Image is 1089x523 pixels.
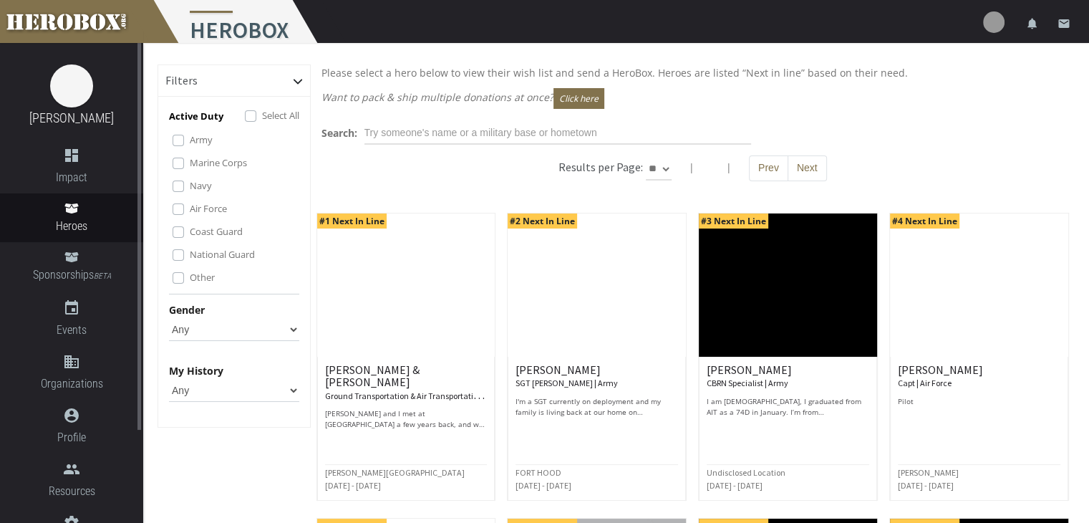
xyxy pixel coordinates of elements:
label: Coast Guard [190,224,243,239]
small: Ground Transportation & Air Transportation | Air Force [325,388,519,402]
small: [DATE] - [DATE] [707,480,763,491]
small: CBRN Specialist | Army [707,378,788,388]
img: image [50,64,93,107]
p: [PERSON_NAME] and I met at [GEOGRAPHIC_DATA] a few years back, and we got married earlier this ye... [325,408,488,430]
label: Air Force [190,201,227,216]
label: Gender [169,302,205,318]
p: Active Duty [169,108,223,125]
label: Army [190,132,213,148]
a: [PERSON_NAME] [29,110,114,125]
span: | [689,160,694,174]
i: notifications [1026,17,1039,30]
span: #1 Next In Line [317,213,387,229]
span: | [726,160,732,174]
small: Undisclosed Location [707,467,785,478]
small: [PERSON_NAME][GEOGRAPHIC_DATA] [325,467,465,478]
h6: [PERSON_NAME] [516,364,678,389]
label: Other [190,269,215,285]
button: Prev [749,155,788,181]
img: user-image [983,11,1005,33]
button: Click here [553,88,604,109]
a: #4 Next In Line [PERSON_NAME] Capt | Air Force Pilot [PERSON_NAME] [DATE] - [DATE] [889,213,1069,501]
h6: [PERSON_NAME] & [PERSON_NAME] [325,364,488,402]
label: Search: [321,125,357,141]
p: Please select a hero below to view their wish list and send a HeroBox. Heroes are listed “Next in... [321,64,1065,81]
h6: [PERSON_NAME] [707,364,869,389]
small: [DATE] - [DATE] [516,480,571,491]
small: [DATE] - [DATE] [325,480,381,491]
p: I'm a SGT currently on deployment and my family is living back at our home on [GEOGRAPHIC_DATA]. ... [516,396,678,418]
p: Pilot [898,396,1060,418]
h6: Filters [165,75,198,87]
small: [DATE] - [DATE] [898,480,954,491]
i: email [1057,17,1070,30]
small: FORT HOOD [516,467,561,478]
small: BETA [94,272,111,281]
a: #3 Next In Line [PERSON_NAME] CBRN Specialist | Army I am [DEMOGRAPHIC_DATA], I graduated from AI... [698,213,878,501]
label: My History [169,363,223,379]
span: #4 Next In Line [890,213,959,229]
label: Select All [262,107,299,123]
span: #2 Next In Line [508,213,577,229]
a: #1 Next In Line [PERSON_NAME] & [PERSON_NAME] Ground Transportation & Air Transportation | Air Fo... [316,213,496,501]
h6: [PERSON_NAME] [898,364,1060,389]
label: Navy [190,178,212,193]
button: Next [788,155,827,181]
label: Marine Corps [190,155,247,171]
label: National Guard [190,246,255,262]
p: Want to pack & ship multiple donations at once? [321,88,1065,109]
span: #3 Next In Line [699,213,768,229]
p: I am [DEMOGRAPHIC_DATA], I graduated from AIT as a 74D in January. I’m from [GEOGRAPHIC_DATA][US_... [707,396,869,418]
input: Try someone's name or a military base or hometown [364,122,751,145]
small: SGT [PERSON_NAME] | Army [516,378,618,388]
a: #2 Next In Line [PERSON_NAME] SGT [PERSON_NAME] | Army I'm a SGT currently on deployment and my f... [507,213,687,501]
small: Capt | Air Force [898,378,952,388]
small: [PERSON_NAME] [898,467,959,478]
h6: Results per Page: [558,160,643,174]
